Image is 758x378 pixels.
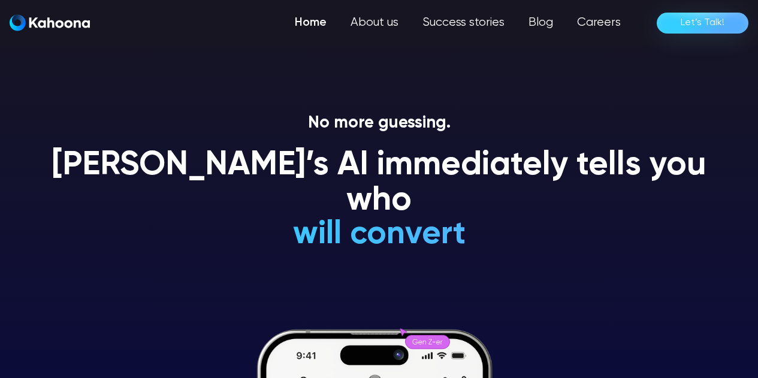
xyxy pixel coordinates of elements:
[10,14,90,32] a: home
[38,113,720,134] p: No more guessing.
[10,14,90,31] img: Kahoona logo white
[283,11,339,35] a: Home
[413,339,443,344] g: Gen Z-er
[517,11,565,35] a: Blog
[203,217,555,252] h1: will convert
[410,11,517,35] a: Success stories
[657,13,748,34] a: Let’s Talk!
[38,148,720,219] h1: [PERSON_NAME]’s AI immediately tells you who
[565,11,633,35] a: Careers
[681,13,724,32] div: Let’s Talk!
[339,11,410,35] a: About us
